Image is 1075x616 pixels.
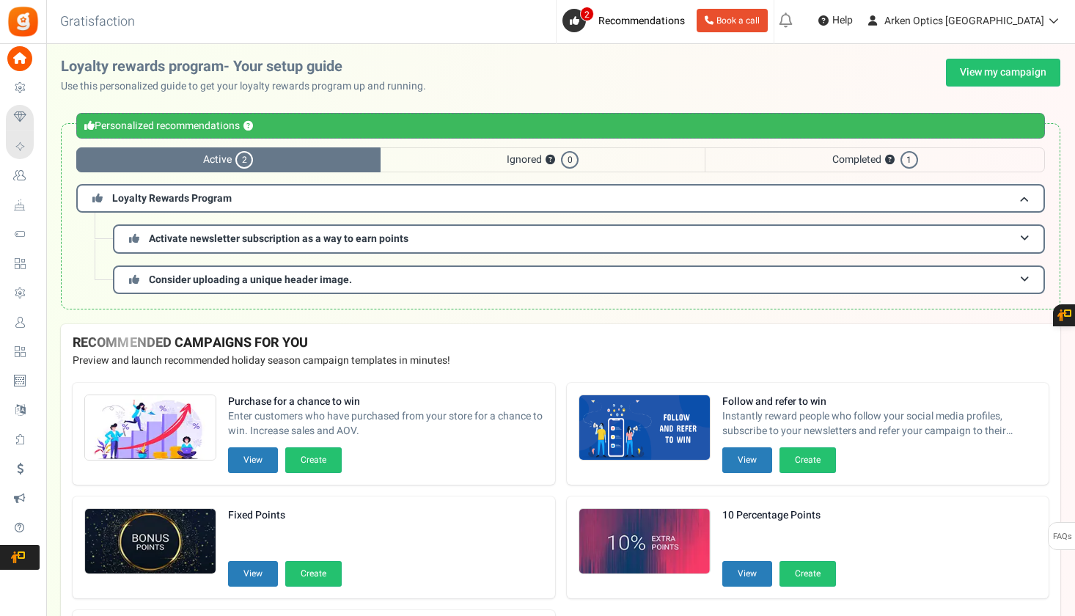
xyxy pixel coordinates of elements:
[228,409,543,439] span: Enter customers who have purchased from your store for a chance to win. Increase sales and AOV.
[85,509,216,575] img: Recommended Campaigns
[722,409,1038,439] span: Instantly reward people who follow your social media profiles, subscribe to your newsletters and ...
[705,147,1045,172] span: Completed
[228,395,543,409] strong: Purchase for a chance to win
[228,447,278,473] button: View
[598,13,685,29] span: Recommendations
[779,447,836,473] button: Create
[722,508,836,523] strong: 10 Percentage Points
[1052,523,1072,551] span: FAQs
[228,561,278,587] button: View
[697,9,768,32] a: Book a call
[112,191,232,206] span: Loyalty Rewards Program
[546,155,555,165] button: ?
[579,509,710,575] img: Recommended Campaigns
[884,13,1044,29] span: Arken Optics [GEOGRAPHIC_DATA]
[779,561,836,587] button: Create
[235,151,253,169] span: 2
[900,151,918,169] span: 1
[722,447,772,473] button: View
[722,561,772,587] button: View
[228,508,342,523] strong: Fixed Points
[61,79,438,94] p: Use this personalized guide to get your loyalty rewards program up and running.
[381,147,705,172] span: Ignored
[561,151,579,169] span: 0
[562,9,691,32] a: 2 Recommendations
[76,113,1045,139] div: Personalized recommendations
[285,447,342,473] button: Create
[76,147,381,172] span: Active
[44,7,151,37] h3: Gratisfaction
[61,59,438,75] h2: Loyalty rewards program- Your setup guide
[285,561,342,587] button: Create
[149,231,408,246] span: Activate newsletter subscription as a way to earn points
[812,9,859,32] a: Help
[243,122,253,131] button: ?
[73,353,1049,368] p: Preview and launch recommended holiday season campaign templates in minutes!
[7,5,40,38] img: Gratisfaction
[85,395,216,461] img: Recommended Campaigns
[829,13,853,28] span: Help
[722,395,1038,409] strong: Follow and refer to win
[579,395,710,461] img: Recommended Campaigns
[580,7,594,21] span: 2
[73,336,1049,351] h4: RECOMMENDED CAMPAIGNS FOR YOU
[885,155,895,165] button: ?
[946,59,1060,87] a: View my campaign
[149,272,352,287] span: Consider uploading a unique header image.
